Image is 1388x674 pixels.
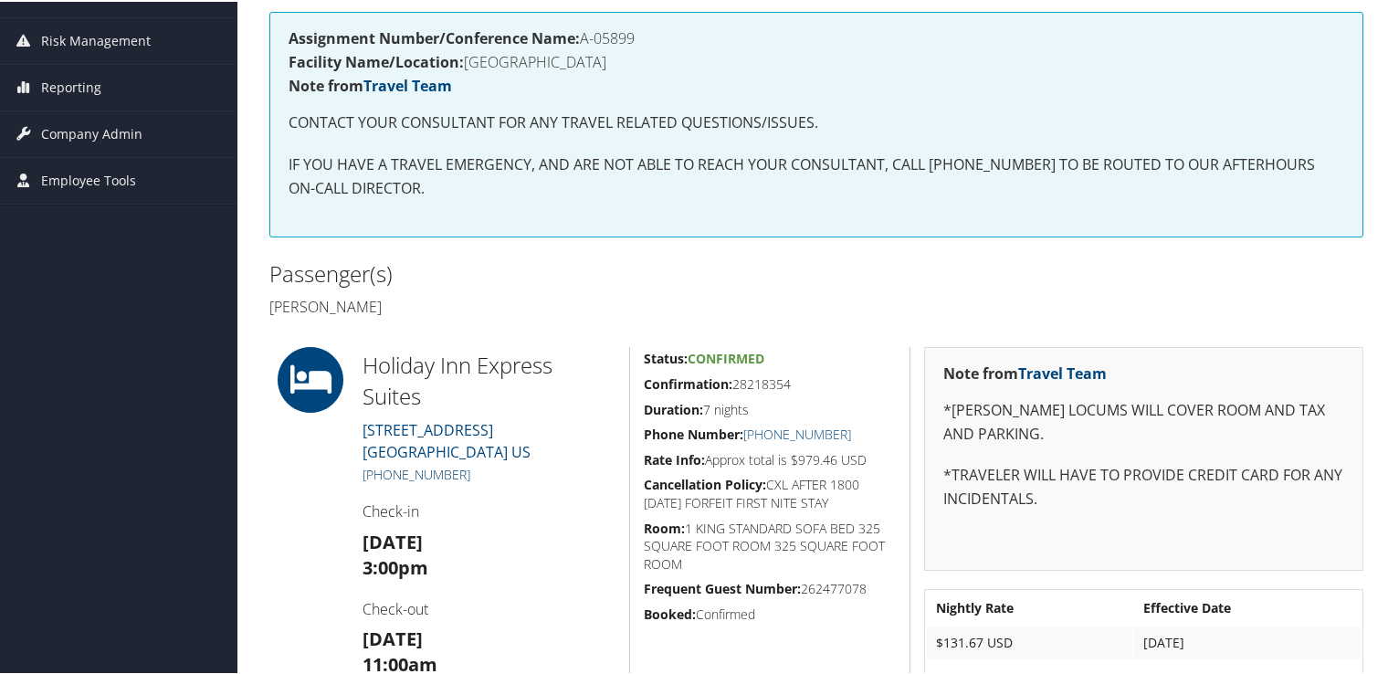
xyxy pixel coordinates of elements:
[743,424,851,441] a: [PHONE_NUMBER]
[269,295,803,315] h4: [PERSON_NAME]
[289,50,464,70] strong: Facility Name/Location:
[644,604,896,622] h5: Confirmed
[289,53,1344,68] h4: [GEOGRAPHIC_DATA]
[41,110,142,155] span: Company Admin
[363,74,452,94] a: Travel Team
[644,399,896,417] h5: 7 nights
[41,156,136,202] span: Employee Tools
[644,474,896,510] h5: CXL AFTER 1800 [DATE] FORFEIT FIRST NITE STAY
[363,348,615,409] h2: Holiday Inn Express Suites
[1134,590,1361,623] th: Effective Date
[644,518,896,572] h5: 1 KING STANDARD SOFA BED 325 SQUARE FOOT ROOM 325 SQUARE FOOT ROOM
[289,29,1344,44] h4: A-05899
[363,625,423,649] strong: [DATE]
[363,597,615,617] h4: Check-out
[644,578,801,595] strong: Frequent Guest Number:
[41,63,101,109] span: Reporting
[644,374,896,392] h5: 28218354
[41,16,151,62] span: Risk Management
[644,518,685,535] strong: Room:
[927,625,1132,658] td: $131.67 USD
[289,74,452,94] strong: Note from
[289,26,580,47] strong: Assignment Number/Conference Name:
[644,578,896,596] h5: 262477078
[289,152,1344,198] p: IF YOU HAVE A TRAVEL EMERGENCY, AND ARE NOT ABLE TO REACH YOUR CONSULTANT, CALL [PHONE_NUMBER] TO...
[363,528,423,553] strong: [DATE]
[644,424,743,441] strong: Phone Number:
[1134,625,1361,658] td: [DATE]
[363,418,531,460] a: [STREET_ADDRESS][GEOGRAPHIC_DATA] US
[1018,362,1107,382] a: Travel Team
[943,362,1107,382] strong: Note from
[363,464,470,481] a: [PHONE_NUMBER]
[363,553,428,578] strong: 3:00pm
[943,462,1344,509] p: *TRAVELER WILL HAVE TO PROVIDE CREDIT CARD FOR ANY INCIDENTALS.
[943,397,1344,444] p: *[PERSON_NAME] LOCUMS WILL COVER ROOM AND TAX AND PARKING.
[289,110,1344,133] p: CONTACT YOUR CONSULTANT FOR ANY TRAVEL RELATED QUESTIONS/ISSUES.
[927,590,1132,623] th: Nightly Rate
[644,374,732,391] strong: Confirmation:
[269,257,803,288] h2: Passenger(s)
[363,500,615,520] h4: Check-in
[688,348,764,365] span: Confirmed
[644,348,688,365] strong: Status:
[644,449,705,467] strong: Rate Info:
[644,474,766,491] strong: Cancellation Policy:
[644,604,696,621] strong: Booked:
[644,399,703,416] strong: Duration:
[644,449,896,468] h5: Approx total is $979.46 USD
